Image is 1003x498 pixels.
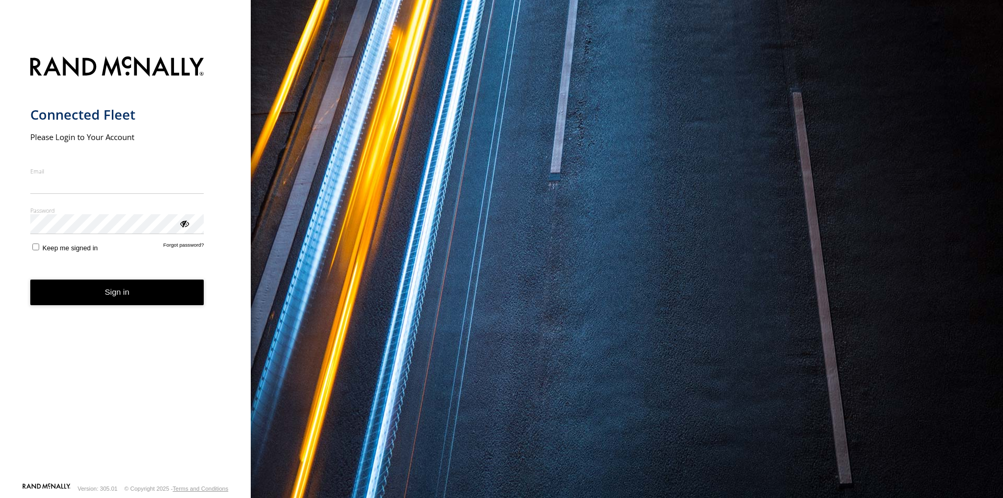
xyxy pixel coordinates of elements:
[30,106,204,123] h1: Connected Fleet
[42,244,98,252] span: Keep me signed in
[164,242,204,252] a: Forgot password?
[32,244,39,250] input: Keep me signed in
[30,167,204,175] label: Email
[30,280,204,305] button: Sign in
[22,483,71,494] a: Visit our Website
[30,132,204,142] h2: Please Login to Your Account
[30,54,204,81] img: Rand McNally
[78,485,118,492] div: Version: 305.01
[30,50,221,482] form: main
[173,485,228,492] a: Terms and Conditions
[179,218,189,228] div: ViewPassword
[124,485,228,492] div: © Copyright 2025 -
[30,206,204,214] label: Password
